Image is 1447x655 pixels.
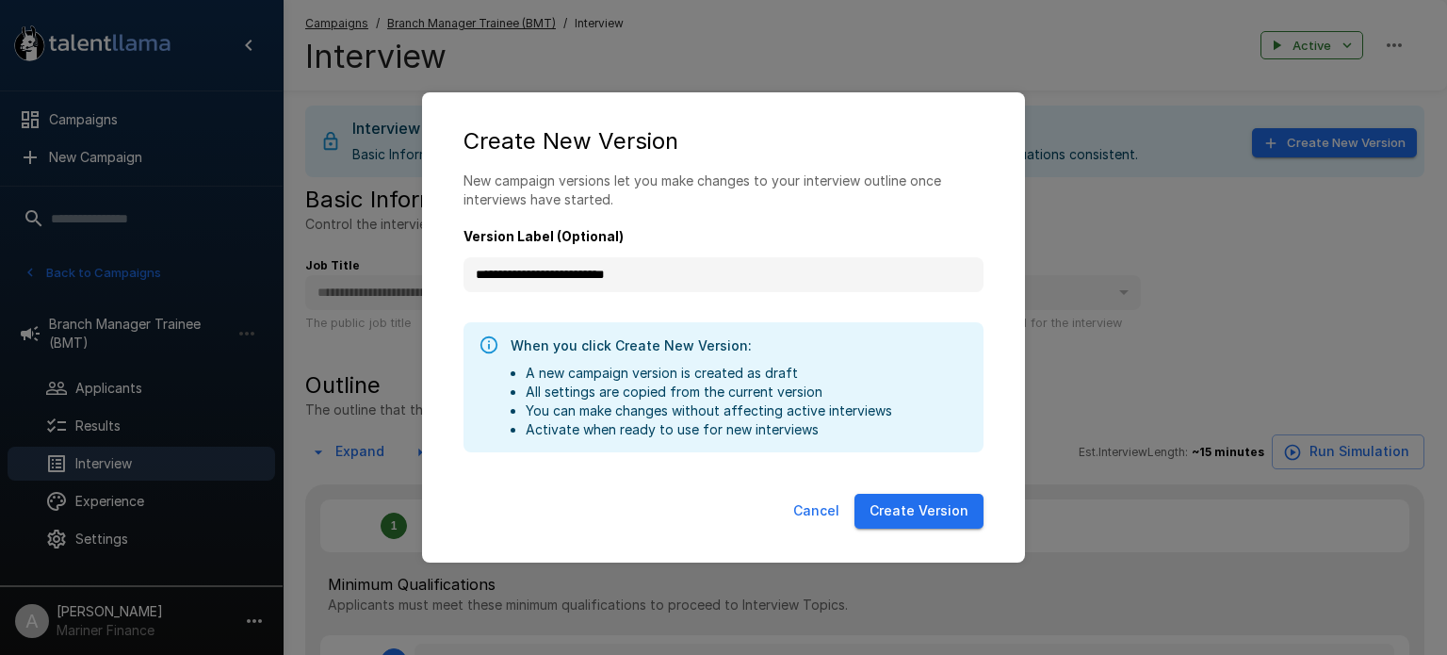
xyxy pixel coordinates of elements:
p: New campaign versions let you make changes to your interview outline once interviews have started. [463,172,984,209]
li: Activate when ready to use for new interviews [526,420,892,439]
button: Create Version [854,494,984,529]
h6: When you click Create New Version: [511,336,892,356]
button: Cancel [786,494,847,529]
li: A new campaign version is created as draft [526,364,892,383]
label: Version Label (Optional) [463,228,984,247]
li: You can make changes without affecting active interviews [526,401,892,420]
li: All settings are copied from the current version [526,383,892,401]
h2: Create New Version [441,111,1006,172]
